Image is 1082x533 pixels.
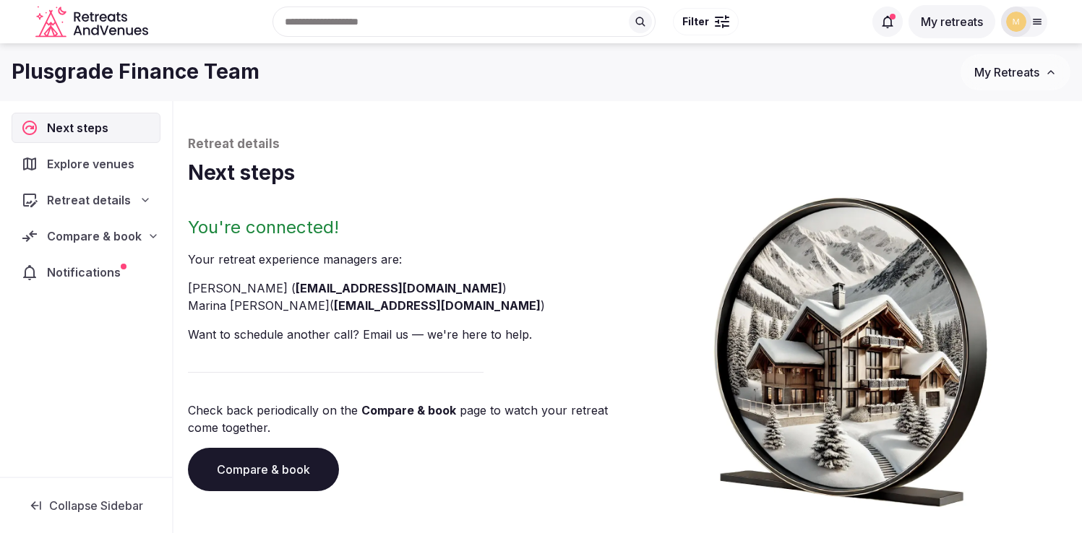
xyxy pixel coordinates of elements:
[188,279,622,297] li: [PERSON_NAME] ( )
[188,251,622,268] p: Your retreat experience manager s are :
[909,14,995,29] a: My retreats
[188,136,1068,153] p: Retreat details
[692,187,1010,507] img: Winter chalet retreat in picture frame
[961,54,1070,90] button: My Retreats
[47,191,131,209] span: Retreat details
[47,264,126,281] span: Notifications
[12,149,160,179] a: Explore venues
[673,8,739,35] button: Filter
[35,6,151,38] svg: Retreats and Venues company logo
[334,298,541,313] a: [EMAIL_ADDRESS][DOMAIN_NAME]
[361,403,456,417] a: Compare & book
[35,6,151,38] a: Visit the homepage
[12,58,259,86] h1: Plusgrade Finance Team
[188,297,622,314] li: Marina [PERSON_NAME] ( )
[909,5,995,38] button: My retreats
[12,257,160,287] a: Notifications
[296,281,502,295] a: [EMAIL_ADDRESS][DOMAIN_NAME]
[1006,12,1026,32] img: mana.vakili
[974,65,1039,79] span: My Retreats
[47,155,140,173] span: Explore venues
[188,326,622,343] p: Want to schedule another call? Email us — we're here to help.
[49,498,143,513] span: Collapse Sidebar
[188,216,622,239] h2: You're connected!
[12,113,160,143] a: Next steps
[188,159,1068,187] h1: Next steps
[188,402,622,436] p: Check back periodically on the page to watch your retreat come together.
[188,448,339,491] a: Compare & book
[47,119,114,136] span: Next steps
[12,490,160,521] button: Collapse Sidebar
[682,14,709,29] span: Filter
[47,227,142,245] span: Compare & book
